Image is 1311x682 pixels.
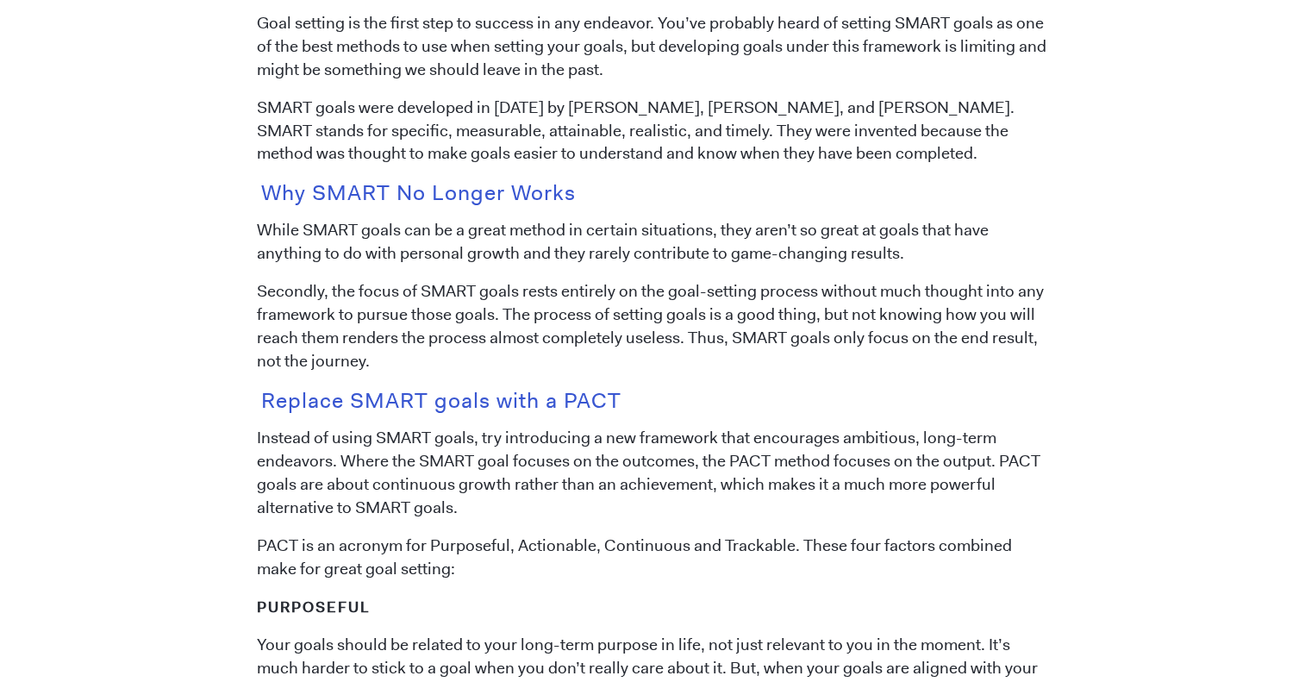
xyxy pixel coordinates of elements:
[257,535,1054,581] p: PACT is an acronym for Purposeful, Actionable, Continuous and Trackable. These four factors combi...
[257,219,1054,266] p: While SMART goals can be a great method in certain situations, they aren’t so great at goals that...
[257,382,626,419] mark: Replace SMART goals with a PACT
[257,280,1054,373] p: Secondly, the focus of SMART goals rests entirely on the goal-setting process without much though...
[257,598,371,616] strong: Purposeful
[257,427,1054,520] p: Instead of using SMART goals, try introducing a new framework that encourages ambitious, long-ter...
[257,97,1054,166] p: SMART goals were developed in [DATE] by [PERSON_NAME], [PERSON_NAME], and [PERSON_NAME]. SMART st...
[257,12,1054,82] p: Goal setting is the first step to success in any endeavor. You’ve probably heard of setting SMART...
[257,174,580,211] mark: Why SMART No Longer Works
